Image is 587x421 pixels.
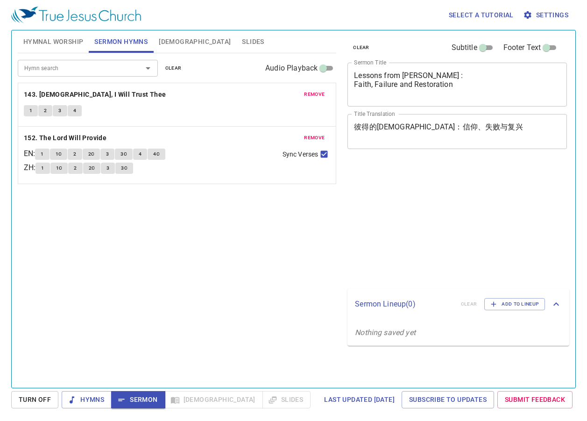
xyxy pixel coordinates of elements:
button: Select a tutorial [445,7,517,24]
span: 3 [106,164,109,172]
button: Open [141,62,155,75]
span: remove [304,90,325,99]
b: 152. The Lord Will Provide [24,132,106,144]
span: Sermon [119,394,157,406]
button: remove [298,132,330,143]
textarea: Lessons from [PERSON_NAME] : Faith, Failure and Restoration [354,71,560,98]
button: 1C [50,149,68,160]
textarea: 彼得的[DEMOGRAPHIC_DATA]：信仰、失败与复兴 [354,122,560,140]
b: 143. [DEMOGRAPHIC_DATA], I Will Trust Thee [24,89,166,100]
span: 2 [44,107,47,115]
span: Last updated [DATE] [324,394,395,406]
span: Slides [242,36,264,48]
button: 2 [68,163,82,174]
span: Turn Off [19,394,51,406]
div: Sermon Lineup(0)clearAdd to Lineup [347,289,569,320]
span: 2C [88,150,95,158]
button: 3 [101,163,115,174]
button: 3 [53,105,67,116]
iframe: from-child [344,159,524,285]
span: 2C [89,164,95,172]
span: 4 [139,150,141,158]
span: Sync Verses [283,150,318,159]
button: 4C [148,149,165,160]
span: 1 [41,164,44,172]
span: clear [165,64,182,72]
p: Sermon Lineup ( 0 ) [355,299,453,310]
span: 1 [29,107,32,115]
img: True Jesus Church [11,7,141,23]
span: remove [304,134,325,142]
button: 1 [35,149,49,160]
i: Nothing saved yet [355,328,416,337]
span: Add to Lineup [490,300,539,308]
span: Footer Text [503,42,541,53]
span: 1C [56,164,63,172]
span: Sermon Hymns [94,36,148,48]
span: Subtitle [452,42,477,53]
span: Hymnal Worship [23,36,84,48]
button: 2 [38,105,52,116]
button: 1 [24,105,38,116]
p: ZH : [24,162,35,173]
span: 2 [74,164,77,172]
button: Hymns [62,391,112,408]
button: 1 [35,163,50,174]
span: 3 [106,150,109,158]
span: Submit Feedback [505,394,565,406]
a: Subscribe to Updates [402,391,494,408]
button: 3C [115,149,133,160]
button: 4 [133,149,147,160]
span: 1C [56,150,62,158]
span: 3C [121,164,127,172]
button: 1C [50,163,68,174]
span: Subscribe to Updates [409,394,487,406]
span: 3C [120,150,127,158]
span: Hymns [69,394,104,406]
span: Audio Playback [265,63,318,74]
span: 1 [41,150,43,158]
button: Sermon [111,391,165,408]
span: Select a tutorial [449,9,514,21]
button: remove [298,89,330,100]
button: clear [347,42,375,53]
button: 2C [83,149,100,160]
button: 143. [DEMOGRAPHIC_DATA], I Will Trust Thee [24,89,168,100]
span: 2 [73,150,76,158]
a: Last updated [DATE] [320,391,398,408]
p: EN : [24,148,35,159]
button: 4 [68,105,82,116]
button: 152. The Lord Will Provide [24,132,108,144]
button: Turn Off [11,391,58,408]
button: clear [160,63,187,74]
button: 2 [68,149,82,160]
a: Submit Feedback [497,391,573,408]
span: Settings [525,9,568,21]
button: Settings [521,7,572,24]
span: clear [353,43,369,52]
button: 3C [115,163,133,174]
span: 4C [153,150,160,158]
span: 3 [58,107,61,115]
button: Add to Lineup [484,298,545,310]
span: 4 [73,107,76,115]
button: 3 [100,149,114,160]
button: 2C [83,163,101,174]
span: [DEMOGRAPHIC_DATA] [159,36,231,48]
